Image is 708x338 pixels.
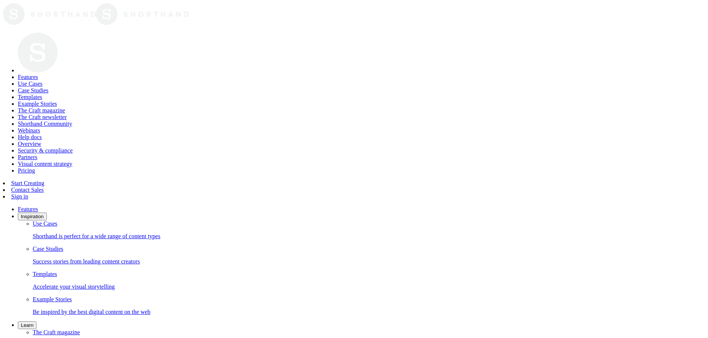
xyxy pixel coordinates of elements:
button: Inspiration [18,213,47,220]
a: The Craft newsletter [18,114,67,120]
a: Contact Sales [11,187,44,193]
a: Case StudiesSuccess stories from leading content creators [33,246,705,265]
p: Shorthand is perfect for a wide range of content types [33,233,705,240]
a: Start Creating [11,180,44,186]
a: Example Stories [18,101,57,107]
a: Templates [18,94,42,100]
button: Learn [18,321,36,329]
p: Success stories from leading content creators [33,258,705,265]
a: Webinars [18,127,40,134]
a: Help docs [18,134,42,140]
a: The Craft magazine [18,107,65,114]
p: Accelerate your visual storytelling [33,283,705,290]
a: Partners [18,154,37,160]
a: Security & compliance [18,147,73,154]
a: Shorthand Community [18,121,72,127]
a: Visual content strategy [18,161,72,167]
a: Sign in [11,193,28,200]
img: The Craft [96,3,189,25]
a: Features [18,74,38,80]
a: Use Cases [18,81,42,87]
a: Use CasesShorthand is perfect for a wide range of content types [33,220,705,240]
img: The Craft [3,3,96,25]
img: Shorthand Logo [18,33,58,72]
a: Case Studies [18,87,48,93]
a: Features [18,206,38,212]
a: Overview [18,141,41,147]
a: TemplatesAccelerate your visual storytelling [33,271,705,290]
a: Pricing [18,167,35,174]
p: Be inspired by the best digital content on the web [33,309,705,315]
a: Example StoriesBe inspired by the best digital content on the web [33,296,705,315]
